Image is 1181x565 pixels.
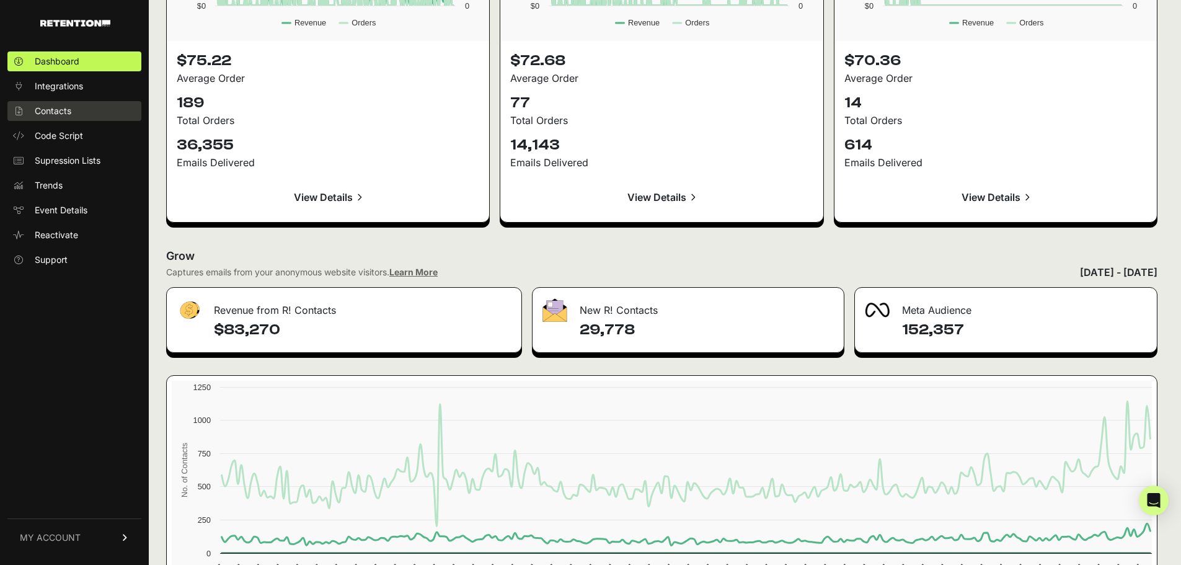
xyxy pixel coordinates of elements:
[35,229,78,241] span: Reactivate
[180,443,189,497] text: No. of Contacts
[510,71,813,86] div: Average Order
[844,155,1147,170] div: Emails Delivered
[1139,486,1169,515] div: Open Intercom Messenger
[389,267,438,277] a: Learn More
[628,18,660,27] text: Revenue
[198,449,211,458] text: 750
[35,179,63,192] span: Trends
[510,113,813,128] div: Total Orders
[510,135,813,155] p: 14,143
[177,113,479,128] div: Total Orders
[533,288,843,325] div: New R! Contacts
[1080,265,1157,280] div: [DATE] - [DATE]
[7,151,141,171] a: Supression Lists
[510,51,813,71] p: $72.68
[7,51,141,71] a: Dashboard
[193,416,211,425] text: 1000
[865,303,890,318] img: fa-meta-2f981b61bb99beabf952f7030308934f19ce035c18b003e963880cc3fabeebb7.png
[844,182,1147,212] a: View Details
[35,154,100,167] span: Supression Lists
[177,93,479,113] p: 189
[844,113,1147,128] div: Total Orders
[197,1,206,11] text: $0
[193,383,211,392] text: 1250
[35,254,68,266] span: Support
[352,18,376,27] text: Orders
[844,71,1147,86] div: Average Order
[844,93,1147,113] p: 14
[177,182,479,212] a: View Details
[864,1,873,11] text: $0
[7,200,141,220] a: Event Details
[7,225,141,245] a: Reactivate
[294,18,326,27] text: Revenue
[7,126,141,146] a: Code Script
[166,266,438,278] div: Captures emails from your anonymous website visitors.
[1133,1,1137,11] text: 0
[531,1,539,11] text: $0
[1019,18,1043,27] text: Orders
[7,250,141,270] a: Support
[35,55,79,68] span: Dashboard
[198,515,211,525] text: 250
[177,135,479,155] p: 36,355
[177,51,479,71] p: $75.22
[35,204,87,216] span: Event Details
[7,101,141,121] a: Contacts
[177,71,479,86] div: Average Order
[962,18,994,27] text: Revenue
[35,80,83,92] span: Integrations
[177,298,201,323] img: fa-dollar-13500eef13a19c4ab2b9ed9ad552e47b0d9fc28b02b83b90ba0e00f96d6372e9.png
[40,20,110,27] img: Retention.com
[798,1,803,11] text: 0
[580,320,833,340] h4: 29,778
[167,288,521,325] div: Revenue from R! Contacts
[177,155,479,170] div: Emails Delivered
[686,18,710,27] text: Orders
[166,247,1157,265] h2: Grow
[7,176,141,195] a: Trends
[214,320,511,340] h4: $83,270
[844,135,1147,155] p: 614
[902,320,1147,340] h4: 152,357
[465,1,469,11] text: 0
[542,298,567,322] img: fa-envelope-19ae18322b30453b285274b1b8af3d052b27d846a4fbe8435d1a52b978f639a2.png
[7,76,141,96] a: Integrations
[855,288,1157,325] div: Meta Audience
[35,105,71,117] span: Contacts
[35,130,83,142] span: Code Script
[198,482,211,491] text: 500
[510,93,813,113] p: 77
[844,51,1147,71] p: $70.36
[20,532,81,544] span: MY ACCOUNT
[7,518,141,556] a: MY ACCOUNT
[510,182,813,212] a: View Details
[206,549,211,558] text: 0
[510,155,813,170] div: Emails Delivered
